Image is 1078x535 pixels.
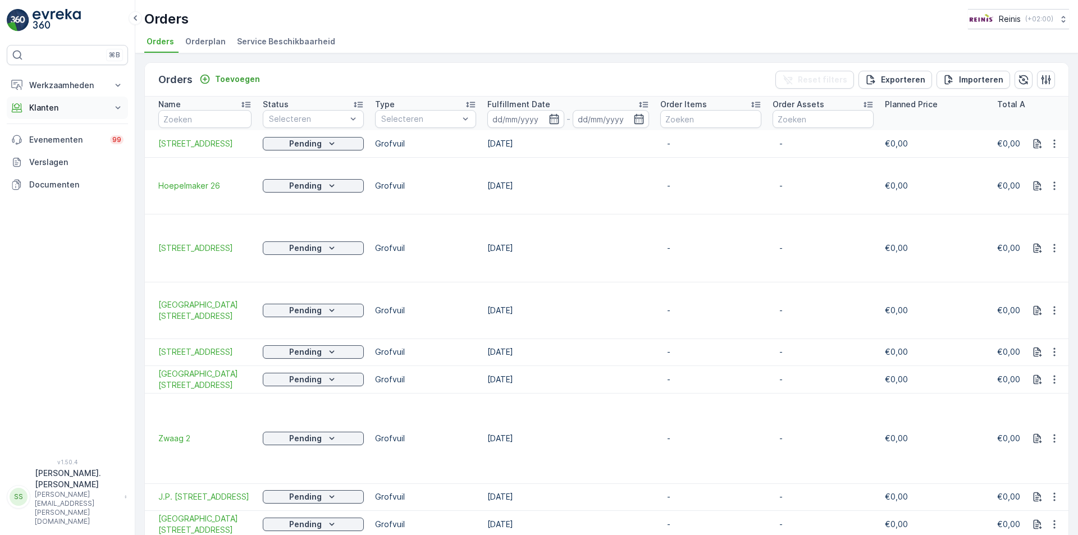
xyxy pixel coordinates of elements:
a: Beeldsweg 17v [158,346,252,358]
button: Pending [263,241,364,255]
span: [STREET_ADDRESS] [158,243,252,254]
p: Pending [289,138,322,149]
p: Status [263,99,289,110]
span: €0,00 [885,305,908,315]
p: Grofvuil [375,433,476,444]
p: Grofvuil [375,519,476,530]
p: - [667,180,755,191]
p: Exporteren [881,74,925,85]
span: €0,00 [997,305,1020,315]
p: - [779,519,867,530]
p: Selecteren [381,113,459,125]
p: - [667,346,755,358]
p: ⌘B [109,51,120,60]
td: [DATE] [482,130,655,157]
span: €0,00 [997,519,1020,529]
p: - [667,138,755,149]
button: Reset filters [775,71,854,89]
p: Planned Price [885,99,938,110]
img: Reinis-Logo-Vrijstaand_Tekengebied-1-copy2_aBO4n7j.png [968,13,994,25]
span: J.P. [STREET_ADDRESS] [158,491,252,502]
p: Pending [289,180,322,191]
td: [DATE] [482,214,655,282]
p: - [667,305,755,316]
td: [DATE] [482,483,655,510]
p: Fulfillment Date [487,99,550,110]
p: Pending [289,491,322,502]
p: Pending [289,346,322,358]
p: 99 [112,135,121,144]
td: [DATE] [482,339,655,365]
span: Orders [147,36,174,47]
span: €0,00 [885,374,908,384]
td: [DATE] [482,157,655,214]
button: Reinis(+02:00) [968,9,1069,29]
p: - [779,243,867,254]
p: - [667,374,755,385]
p: Grofvuil [375,374,476,385]
span: Orderplan [185,36,226,47]
img: logo [7,9,29,31]
span: €0,00 [885,181,908,190]
p: Pending [289,519,322,530]
span: [GEOGRAPHIC_DATA][STREET_ADDRESS] [158,368,252,391]
a: Hoepelmaker 26 [158,180,252,191]
span: €0,00 [997,181,1020,190]
span: €0,00 [885,243,908,253]
p: Toevoegen [215,74,260,85]
p: Orders [144,10,189,28]
button: Pending [263,490,364,504]
button: Pending [263,345,364,359]
p: Grofvuil [375,346,476,358]
p: - [667,491,755,502]
p: Name [158,99,181,110]
button: Werkzaamheden [7,74,128,97]
button: SS[PERSON_NAME].[PERSON_NAME][PERSON_NAME][EMAIL_ADDRESS][PERSON_NAME][DOMAIN_NAME] [7,468,128,526]
p: Pending [289,243,322,254]
div: SS [10,488,28,506]
span: [GEOGRAPHIC_DATA][STREET_ADDRESS] [158,299,252,322]
p: Reinis [999,13,1021,25]
p: Grofvuil [375,180,476,191]
span: €0,00 [997,374,1020,384]
span: €0,00 [997,139,1020,148]
span: €0,00 [885,519,908,529]
p: - [667,519,755,530]
p: ( +02:00 ) [1025,15,1053,24]
span: €0,00 [997,433,1020,443]
span: [STREET_ADDRESS] [158,138,252,149]
span: €0,00 [997,243,1020,253]
p: Importeren [959,74,1003,85]
button: Klanten [7,97,128,119]
p: Order Items [660,99,707,110]
p: Klanten [29,102,106,113]
span: [STREET_ADDRESS] [158,346,252,358]
span: €0,00 [885,433,908,443]
img: logo_light-DOdMpM7g.png [33,9,81,31]
a: J.C. Sterrenburgstraat 19 [158,299,252,322]
p: Orders [158,72,193,88]
input: Zoeken [660,110,761,128]
input: dd/mm/yyyy [573,110,650,128]
button: Importeren [937,71,1010,89]
p: Selecteren [269,113,346,125]
p: Pending [289,374,322,385]
p: - [779,346,867,358]
p: - [779,491,867,502]
button: Pending [263,373,364,386]
a: Vondelsingel 75 [158,138,252,149]
p: Verslagen [29,157,124,168]
button: Exporteren [858,71,932,89]
button: Pending [263,518,364,531]
a: Ouverturelaan 15 [158,243,252,254]
p: - [667,243,755,254]
span: €0,00 [997,492,1020,501]
a: Wethouder P. Wolterstraat 6 [158,368,252,391]
a: Zwaag 2 [158,433,252,444]
p: Pending [289,433,322,444]
span: €0,00 [885,347,908,356]
a: Documenten [7,173,128,196]
td: [DATE] [482,393,655,483]
p: - [779,180,867,191]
